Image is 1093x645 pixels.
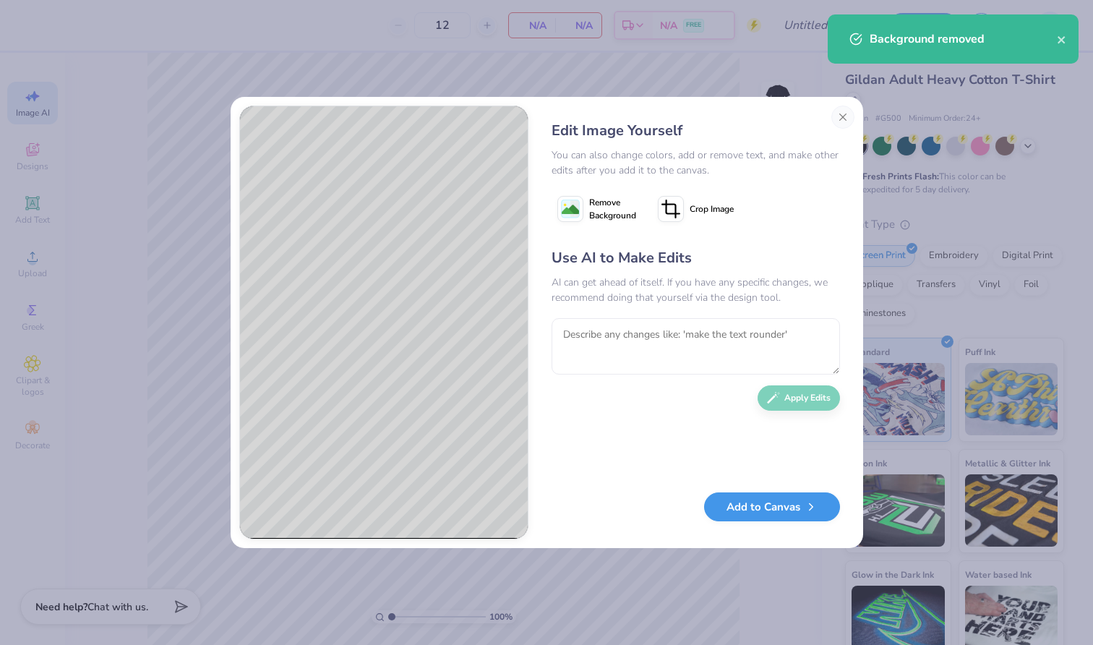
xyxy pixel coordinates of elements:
[1057,30,1067,48] button: close
[690,202,734,215] span: Crop Image
[552,148,840,178] div: You can also change colors, add or remove text, and make other edits after you add it to the canvas.
[652,191,742,227] button: Crop Image
[552,120,840,142] div: Edit Image Yourself
[589,196,636,222] span: Remove Background
[831,106,854,129] button: Close
[552,191,642,227] button: Remove Background
[704,492,840,522] button: Add to Canvas
[552,247,840,269] div: Use AI to Make Edits
[552,275,840,305] div: AI can get ahead of itself. If you have any specific changes, we recommend doing that yourself vi...
[870,30,1057,48] div: Background removed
